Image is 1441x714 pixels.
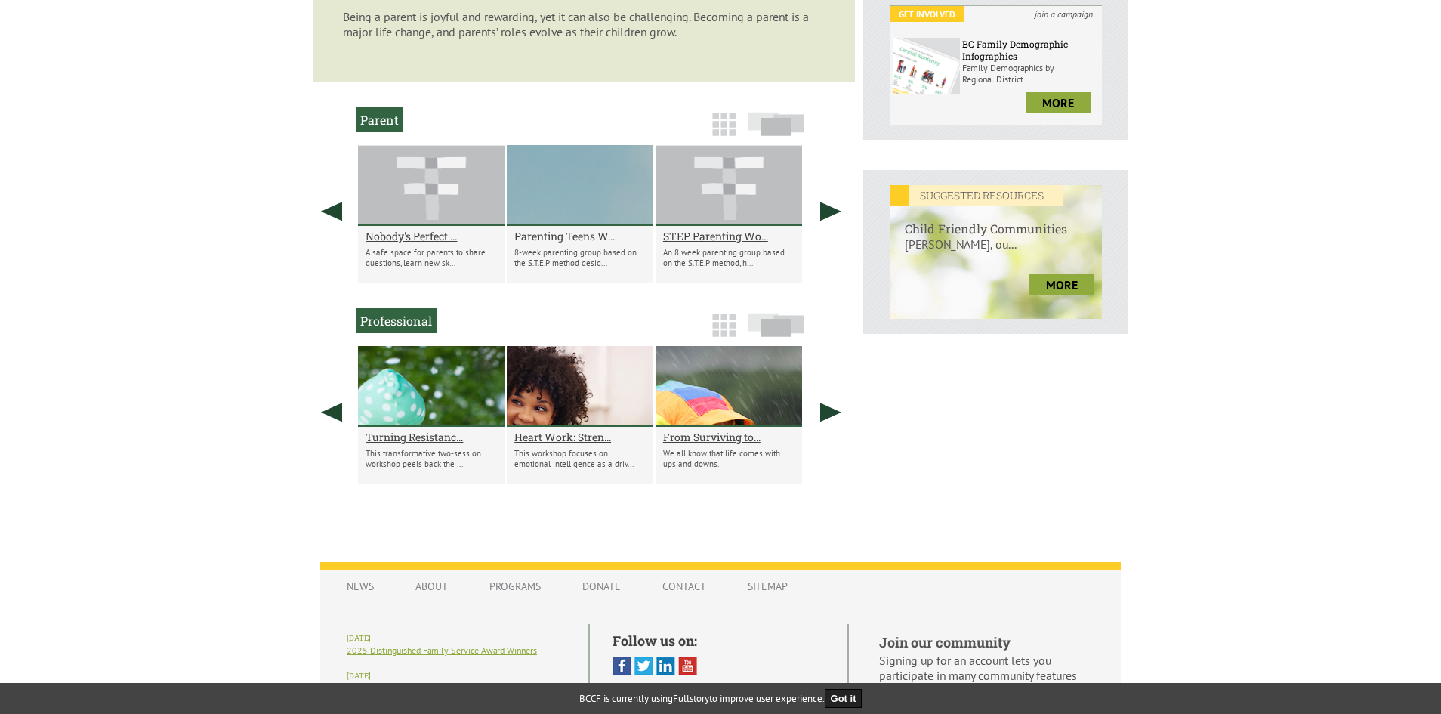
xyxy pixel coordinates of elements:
a: STEP Parenting Wo... [663,229,795,243]
em: Get Involved [890,6,964,22]
li: Parenting Teens Workshop [507,145,653,283]
p: 8-week parenting group based on the S.T.E.P method desig... [514,247,646,268]
p: Family Demographics by Regional District [962,62,1098,85]
a: Contact [647,572,721,601]
h5: Follow us on: [613,632,825,650]
a: Fullstory [673,692,709,705]
img: slide-icon.png [748,112,804,136]
h5: Join our community [879,633,1094,651]
img: Twitter [634,657,653,675]
p: [PERSON_NAME], ou... [890,236,1102,267]
a: Slide View [743,119,809,144]
img: Linked In [656,657,675,675]
img: grid-icon.png [712,113,736,136]
a: more [1029,274,1094,295]
a: 2025 Distinguished Family Service Award Winners [347,644,537,656]
a: Grid View [708,320,740,345]
a: Nobody's Perfect ... [366,229,497,243]
p: This transformative two-session workshop peels back the ... [366,448,497,469]
li: Heart Work: Strengthening Emotional Intelligence to boost our wellbeing and support others [507,346,653,484]
a: Slide View [743,320,809,345]
a: Heart Work: Stren... [514,430,646,444]
h2: Parent [356,107,403,132]
a: About [400,572,463,601]
a: Turning Resistanc... [366,430,497,444]
p: This workshop focuses on emotional intelligence as a driv... [514,448,646,469]
img: slide-icon.png [748,313,804,337]
p: A safe space for parents to share questions, learn new sk... [366,247,497,268]
h6: [DATE] [347,633,566,643]
img: You Tube [678,657,697,675]
img: Facebook [613,657,631,675]
a: Programs [474,572,556,601]
i: join a campaign [1026,6,1102,22]
a: From Surviving to... [663,430,795,444]
h6: BC Family Demographic Infographics [962,38,1098,62]
a: News [332,572,389,601]
p: An 8 week parenting group based on the S.T.E.P method, h... [663,247,795,268]
a: more [1026,92,1091,113]
li: From Surviving to Thriving: Growing Resilience for Weathering Life's Storms [656,346,802,484]
li: STEP Parenting Workshop [656,145,802,283]
a: Grid View [708,119,740,144]
a: BCCF Hosts 48th AGM [347,682,430,694]
h6: [DATE] [347,671,566,681]
a: Parenting Teens W... [514,229,646,243]
li: Turning Resistance into Resilience: A Workshop on Shame and Parent Engagement [358,346,505,484]
a: Sitemap [733,572,803,601]
h6: Child Friendly Communities [890,206,1102,236]
h2: Professional [356,308,437,333]
em: SUGGESTED RESOURCES [890,185,1063,206]
p: We all know that life comes with ups and downs. [663,448,795,469]
button: Got it [825,689,862,708]
p: Signing up for an account lets you participate in many community features such as comments, surve... [879,653,1094,713]
a: Donate [567,572,636,601]
p: Being a parent is joyful and rewarding, yet it can also be challenging. Becoming a parent is a ma... [343,9,825,39]
img: grid-icon.png [712,314,736,337]
li: Nobody's Perfect Parent Group [358,145,505,283]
